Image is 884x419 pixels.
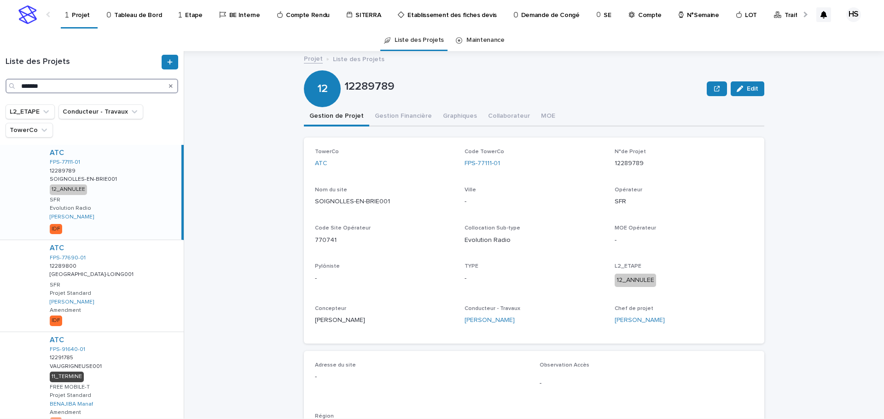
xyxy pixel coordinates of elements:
[465,187,476,193] span: Ville
[369,107,437,126] button: Gestion Financière
[50,362,104,370] p: VAUGRIGNEUSE001
[50,205,91,212] p: Evolution Radio
[50,261,78,270] p: 12289800
[50,214,94,220] a: [PERSON_NAME]
[50,255,86,261] a: FPS-77690-01
[615,159,753,168] p: 12289789
[50,307,81,314] p: Amendment
[333,53,384,63] p: Liste des Projets
[395,29,444,51] a: Liste des Projets
[50,174,119,183] p: SOIGNOLLES-EN-BRIE001
[315,264,340,269] span: Pylôniste
[50,346,85,353] a: FPS-91640-01
[465,197,603,207] p: -
[304,53,323,63] a: Projet
[6,104,55,119] button: L2_ETAPE
[58,104,143,119] button: Conducteur - Travaux
[465,149,504,155] span: Code TowerCo
[615,316,665,325] a: [PERSON_NAME]
[304,45,341,95] div: 12
[465,225,520,231] span: Collocation Sub-type
[315,187,347,193] span: Nom du site
[615,225,656,231] span: MOE Opérateur
[315,372,529,382] p: -
[50,372,84,382] div: 11_TERMINE
[50,159,80,166] a: FPS-77111-01
[315,316,454,325] p: [PERSON_NAME]
[315,197,454,207] p: SOIGNOLLES-EN-BRIE001
[466,29,505,51] a: Maintenance
[50,149,64,157] a: ATC
[465,159,500,168] a: FPS-77111-01
[6,57,160,67] h1: Liste des Projets
[437,107,483,126] button: Graphiques
[50,336,64,344] a: ATC
[6,123,53,138] button: TowerCo
[50,299,94,305] a: [PERSON_NAME]
[50,290,91,297] p: Projet Standard
[535,107,561,126] button: MOE
[315,235,454,245] p: 770741
[846,7,861,22] div: HS
[483,107,535,126] button: Collaborateur
[50,270,135,278] p: [GEOGRAPHIC_DATA]-LOING001
[731,81,764,96] button: Edit
[615,187,642,193] span: Opérateur
[315,306,346,311] span: Concepteur
[50,316,62,326] div: IDF
[50,384,90,390] p: FREE MOBILE-T
[315,225,371,231] span: Code Site Opérateur
[50,409,81,416] p: Amendment
[50,282,60,288] p: SFR
[315,362,356,368] span: Adresse du site
[465,306,520,311] span: Conducteur - Travaux
[615,264,641,269] span: L2_ETAPE
[50,353,75,361] p: 12291785
[50,244,64,253] a: ATC
[304,107,369,126] button: Gestion de Projet
[50,401,93,408] a: BENAJIBA Manaf
[465,235,603,245] p: Evolution Radio
[50,224,62,234] div: IDF
[615,306,653,311] span: Chef de projet
[18,6,37,24] img: stacker-logo-s-only.png
[315,159,327,168] a: ATC
[50,392,91,399] p: Projet Standard
[315,274,454,283] p: -
[615,197,753,207] p: SFR
[6,79,178,93] input: Search
[315,413,334,419] span: Région
[465,264,478,269] span: TYPE
[615,235,753,245] p: -
[615,274,656,287] div: 12_ANNULEE
[465,316,515,325] a: [PERSON_NAME]
[615,149,646,155] span: N°de Projet
[50,184,87,195] div: 12_ANNULEE
[315,149,339,155] span: TowerCo
[344,80,703,93] p: 12289789
[465,274,603,283] p: -
[50,197,60,203] p: SFR
[540,362,589,368] span: Observation Accès
[540,379,753,388] p: -
[50,166,77,174] p: 12289789
[747,86,758,92] span: Edit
